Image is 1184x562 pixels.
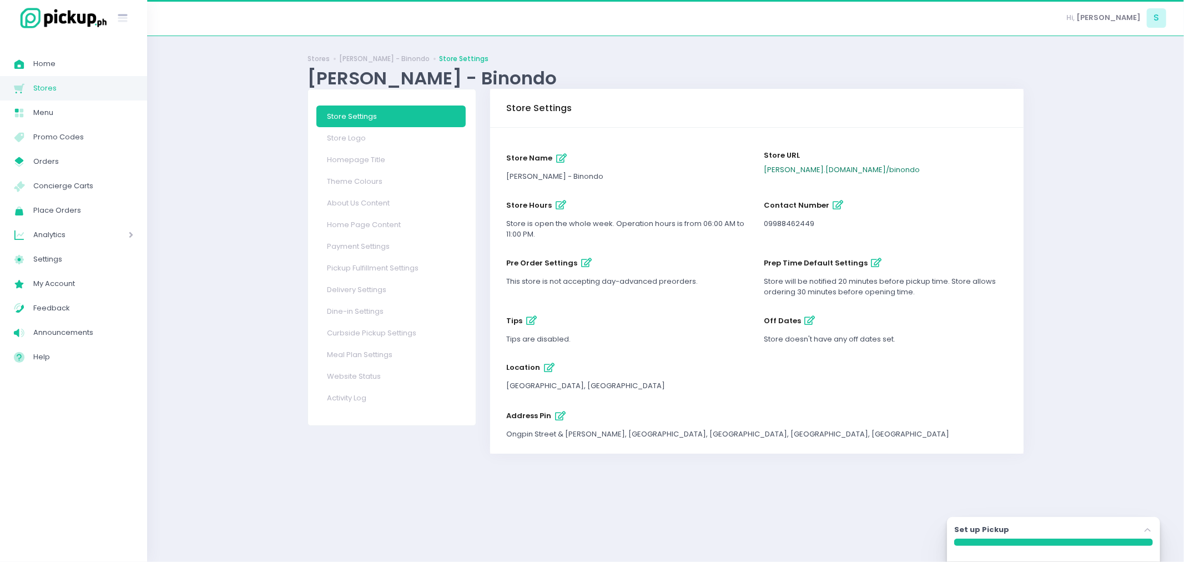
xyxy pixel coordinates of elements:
[316,149,466,170] a: Homepage Title
[316,387,466,409] a: Activity Log
[316,257,466,279] a: Pickup Fulfillment Settings
[506,171,750,182] div: [PERSON_NAME] - Binondo
[506,258,577,268] span: pre order settings
[316,344,466,365] a: Meal Plan Settings
[764,218,1007,229] div: 09988462449
[954,524,1009,535] label: Set up Pickup
[33,81,133,96] span: Stores
[33,203,133,218] span: Place Orders
[316,365,466,387] a: Website Status
[316,214,466,235] a: Home Page Content
[308,54,330,64] a: Stores
[33,57,133,71] span: Home
[339,54,430,64] a: [PERSON_NAME] - Binondo
[14,6,108,30] img: logo
[764,150,800,160] span: Store URL
[764,258,868,268] span: prep time default settings
[33,277,133,291] span: My Account
[33,179,133,193] span: Concierge Carts
[33,252,133,267] span: Settings
[316,279,466,300] a: Delivery Settings
[829,197,848,215] button: contact number
[552,149,571,168] button: store name
[33,350,133,364] span: Help
[1077,12,1141,23] span: [PERSON_NAME]
[522,312,541,330] button: tips
[33,325,133,340] span: Announcements
[33,301,133,315] span: Feedback
[33,130,133,144] span: Promo Codes
[506,153,552,164] span: store name
[1067,12,1075,23] span: Hi,
[551,407,570,425] button: Address Pin
[316,106,466,127] a: Store Settings
[506,410,570,421] span: Address Pin
[540,359,558,377] button: location
[764,334,1007,345] div: Store doesn't have any off dates set.
[506,93,572,124] div: Store Settings
[868,254,886,273] button: prep time default settings
[506,315,522,326] span: tips
[33,106,133,120] span: Menu
[577,254,596,273] button: pre order settings
[316,300,466,322] a: Dine-in Settings
[552,197,570,215] button: store hours
[801,312,819,330] button: off dates
[506,218,750,240] div: Store is open the whole week. Operation hours is from 06:00 AM to 11:00 PM.
[764,276,1007,298] div: Store will be notified 20 minutes before pickup time. Store allows ordering 30 minutes before ope...
[764,315,801,326] span: off dates
[506,429,1007,440] div: Ongpin Street & [PERSON_NAME], [GEOGRAPHIC_DATA], [GEOGRAPHIC_DATA], [GEOGRAPHIC_DATA], [GEOGRAPH...
[308,67,1024,89] div: [PERSON_NAME] - Binondo
[316,170,466,192] a: Theme Colours
[506,334,750,345] div: Tips are disabled.
[316,235,466,257] a: Payment Settings
[439,54,488,64] a: Store Settings
[33,154,133,169] span: Orders
[316,322,466,344] a: Curbside Pickup Settings
[506,363,540,373] span: location
[506,200,552,210] span: store hours
[506,380,750,392] div: [GEOGRAPHIC_DATA], [GEOGRAPHIC_DATA]
[33,228,97,242] span: Analytics
[764,164,920,175] a: [PERSON_NAME].[DOMAIN_NAME]/binondo
[316,127,466,149] a: Store Logo
[1147,8,1166,28] span: S
[506,276,750,287] div: This store is not accepting day-advanced preorders.
[764,200,829,210] span: contact number
[316,192,466,214] a: About Us Content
